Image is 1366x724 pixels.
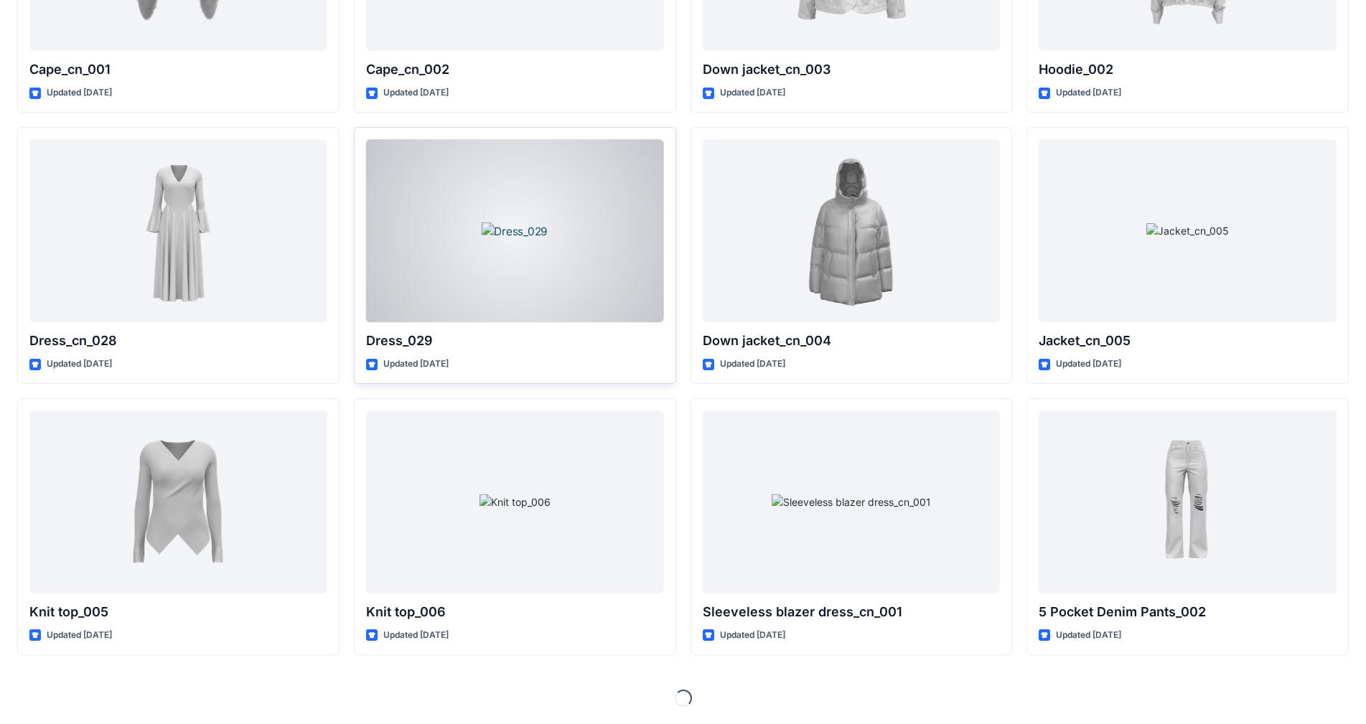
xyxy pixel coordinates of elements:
p: Down jacket_cn_004 [703,331,1001,351]
p: Updated [DATE] [47,85,112,100]
p: Updated [DATE] [720,357,785,372]
p: Down jacket_cn_003 [703,60,1001,80]
p: 5 Pocket Denim Pants_002 [1039,602,1337,622]
p: Updated [DATE] [720,85,785,100]
p: Cape_cn_001 [29,60,327,80]
p: Knit top_005 [29,602,327,622]
p: Dress_cn_028 [29,331,327,351]
p: Updated [DATE] [383,357,449,372]
a: 5 Pocket Denim Pants_002 [1039,410,1337,593]
p: Hoodie_002 [1039,60,1337,80]
p: Updated [DATE] [1056,628,1121,643]
p: Dress_029 [366,331,664,351]
p: Updated [DATE] [720,628,785,643]
p: Jacket_cn_005 [1039,331,1337,351]
p: Knit top_006 [366,602,664,622]
p: Sleeveless blazer dress_cn_001 [703,602,1001,622]
a: Knit top_006 [366,410,664,593]
a: Sleeveless blazer dress_cn_001 [703,410,1001,593]
p: Updated [DATE] [1056,357,1121,372]
p: Updated [DATE] [383,628,449,643]
a: Dress_cn_028 [29,139,327,322]
a: Jacket_cn_005 [1039,139,1337,322]
p: Updated [DATE] [1056,85,1121,100]
p: Cape_cn_002 [366,60,664,80]
p: Updated [DATE] [47,628,112,643]
a: Dress_029 [366,139,664,322]
a: Down jacket_cn_004 [703,139,1001,322]
a: Knit top_005 [29,410,327,593]
p: Updated [DATE] [47,357,112,372]
p: Updated [DATE] [383,85,449,100]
